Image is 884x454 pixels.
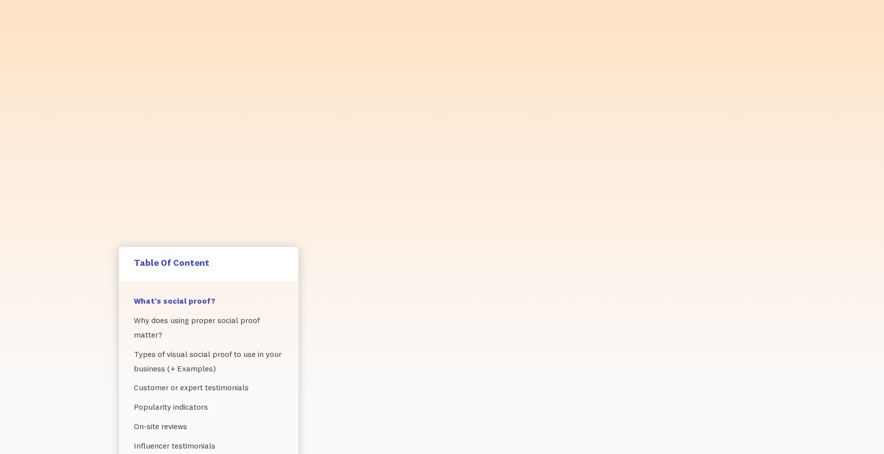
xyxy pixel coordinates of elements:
a: What’s social proof? [134,291,284,311]
a: Types of visual social proof to use in your business (+ Examples) [134,344,284,378]
a: Popularity indicators [134,397,284,417]
h5: Table Of Content [134,257,284,268]
strong: What’s social proof? [134,296,215,306]
a: On-site reviews [134,417,284,436]
a: Why does using proper social proof matter? [134,311,284,344]
a: Customer or expert testimonials [134,378,284,397]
